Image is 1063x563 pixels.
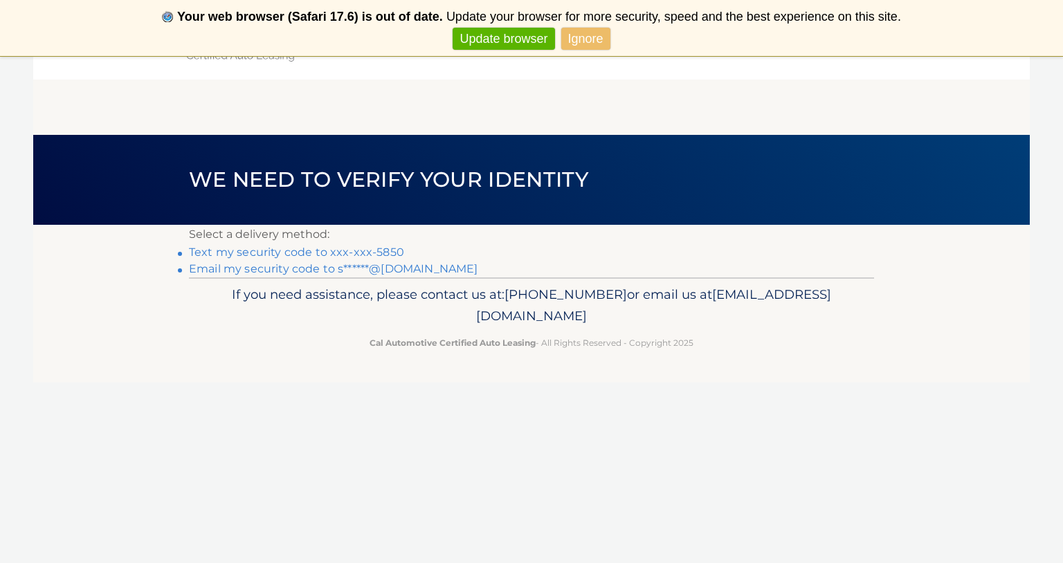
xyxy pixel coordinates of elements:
a: Text my security code to xxx-xxx-5850 [189,246,404,259]
p: - All Rights Reserved - Copyright 2025 [198,335,865,350]
p: If you need assistance, please contact us at: or email us at [198,284,865,328]
b: Your web browser (Safari 17.6) is out of date. [177,10,443,24]
p: Select a delivery method: [189,225,874,244]
span: Update your browser for more security, speed and the best experience on this site. [446,10,901,24]
a: Ignore [561,28,610,50]
a: Update browser [453,28,554,50]
span: [PHONE_NUMBER] [505,286,627,302]
a: Email my security code to s******@[DOMAIN_NAME] [189,262,478,275]
strong: Cal Automotive Certified Auto Leasing [370,338,536,348]
span: We need to verify your identity [189,167,588,192]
